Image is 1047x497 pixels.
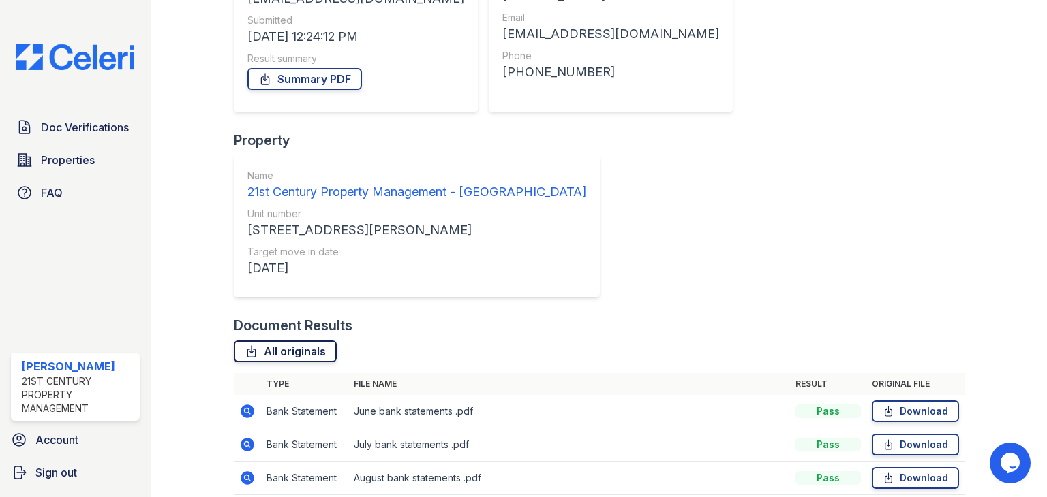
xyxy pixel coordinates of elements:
span: Doc Verifications [41,119,129,135]
span: Properties [41,152,95,168]
td: Bank Statement [261,462,348,495]
div: [STREET_ADDRESS][PERSON_NAME] [247,221,586,240]
td: June bank statements .pdf [348,395,790,428]
div: Phone [502,49,719,63]
div: [PHONE_NUMBER] [502,63,719,82]
div: 21st Century Property Management - [GEOGRAPHIC_DATA] [247,182,586,202]
a: Download [872,434,959,455]
th: Result [790,373,866,395]
span: Account [35,432,78,448]
th: Original file [866,373,965,395]
a: FAQ [11,179,140,206]
th: Type [261,373,348,395]
div: Pass [795,471,861,485]
div: Email [502,11,719,25]
a: Summary PDF [247,68,362,90]
span: FAQ [41,185,63,201]
div: 21st Century Property Management [22,374,134,415]
div: Submitted [247,14,464,27]
a: Account [5,426,145,453]
div: [DATE] 12:24:12 PM [247,27,464,46]
a: Download [872,400,959,422]
td: August bank statements .pdf [348,462,790,495]
div: [DATE] [247,259,586,278]
a: Properties [11,146,140,174]
div: Document Results [234,316,352,335]
div: Name [247,169,586,182]
div: Pass [795,404,861,418]
td: Bank Statement [261,428,348,462]
div: Target move in date [247,245,586,259]
th: File name [348,373,790,395]
div: Property [234,131,611,150]
td: Bank Statement [261,395,348,428]
div: [PERSON_NAME] [22,358,134,374]
a: All originals [234,340,337,362]
div: [EMAIL_ADDRESS][DOMAIN_NAME] [502,25,719,44]
span: Sign out [35,464,77,481]
a: Doc Verifications [11,114,140,141]
a: Name 21st Century Property Management - [GEOGRAPHIC_DATA] [247,169,586,202]
div: Unit number [247,207,586,221]
a: Sign out [5,459,145,486]
a: Download [872,467,959,489]
div: Result summary [247,52,464,65]
div: Pass [795,438,861,451]
iframe: chat widget [990,443,1033,483]
td: July bank statements .pdf [348,428,790,462]
img: CE_Logo_Blue-a8612792a0a2168367f1c8372b55b34899dd931a85d93a1a3d3e32e68fde9ad4.png [5,44,145,70]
